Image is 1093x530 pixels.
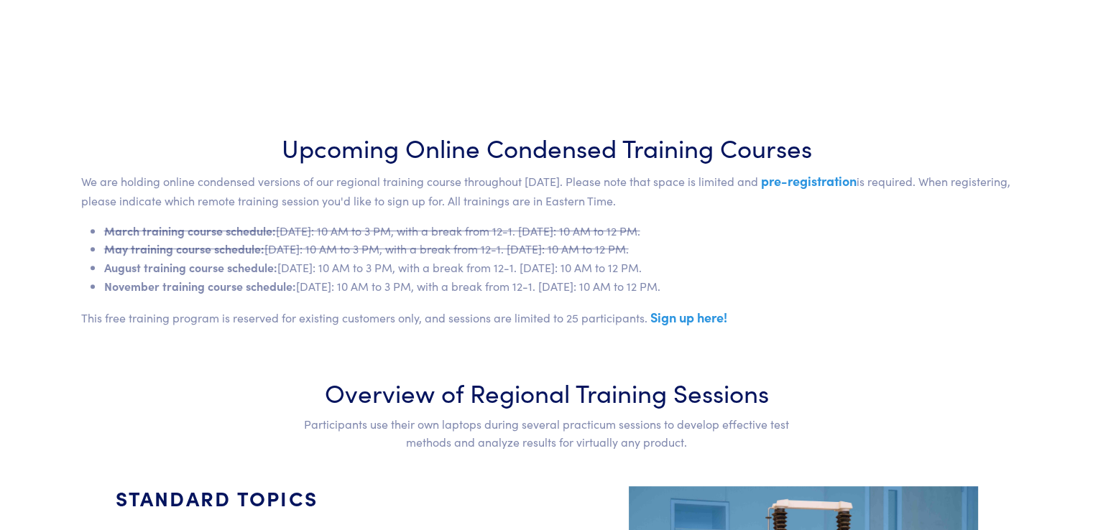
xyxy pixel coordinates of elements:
[104,241,264,256] span: May training course schedule:
[81,170,1013,210] p: We are holding online condensed versions of our regional training course throughout [DATE]. Pleas...
[116,486,538,511] h4: STANDARD TOPICS
[104,222,1013,241] li: [DATE]: 10 AM to 3 PM, with a break from 12-1. [DATE]: 10 AM to 12 PM.
[104,259,1013,277] li: [DATE]: 10 AM to 3 PM, with a break from 12-1. [DATE]: 10 AM to 12 PM.
[300,415,793,452] p: Participants use their own laptops during several practicum sessions to develop effective test me...
[104,259,277,275] span: August training course schedule:
[81,307,1013,328] p: This free training program is reserved for existing customers only, and sessions are limited to 2...
[104,277,1013,296] li: [DATE]: 10 AM to 3 PM, with a break from 12-1. [DATE]: 10 AM to 12 PM.
[104,223,276,238] span: March training course schedule:
[650,308,727,326] a: Sign up here!
[104,240,1013,259] li: [DATE]: 10 AM to 3 PM, with a break from 12-1. [DATE]: 10 AM to 12 PM.
[761,172,857,190] a: pre-registration
[300,374,793,409] h3: Overview of Regional Training Sessions
[81,129,1013,164] h3: Upcoming Online Condensed Training Courses
[104,278,296,294] span: November training course schedule:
